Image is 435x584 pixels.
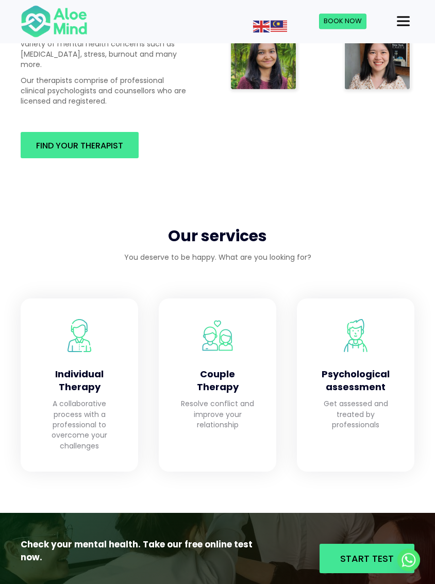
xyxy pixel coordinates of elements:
img: Aloe Mind Malaysia | Mental Healthcare Services in Malaysia and Singapore [201,319,234,352]
img: Aloe Mind Malaysia | Mental Healthcare Services in Malaysia and Singapore [63,319,96,352]
p: Get assessed and treated by professionals [317,398,394,430]
span: Book Now [324,16,362,26]
a: Aloe Mind Malaysia | Mental Healthcare Services in Malaysia and Singapore Psychological assessmen... [307,309,404,461]
a: Whatsapp [397,548,420,571]
a: Malay [271,21,288,31]
a: Aloe Mind Malaysia | Mental Healthcare Services in Malaysia and Singapore Individual Therapy A co... [31,309,128,461]
h4: Individual Therapy [41,368,118,393]
img: Aloe mind Logo [21,4,88,38]
a: Book Now [319,13,366,29]
a: Aloe Mind Malaysia | Mental Healthcare Services in Malaysia and Singapore Couple Therapy Resolve ... [169,309,266,461]
h4: Psychological assessment [317,368,394,393]
img: ms [271,20,287,32]
span: Start Test [340,552,394,565]
a: Start Test [320,544,414,574]
a: Find your therapist [21,132,139,158]
p: You deserve to be happy. What are you looking for? [21,252,414,262]
p: A collaborative process with a professional to overcome your challenges [41,398,118,450]
span: Find your therapist [36,140,123,152]
p: Resolve conflict and improve your relationship [179,398,256,430]
button: Menu [393,12,414,30]
h4: Couple Therapy [179,368,256,393]
p: Our therapists comprise of professional clinical psychologists and counsellors who are licensed a... [21,75,187,107]
img: en [253,20,270,32]
span: Our services [168,225,267,247]
p: Check your mental health. Take our free online test now. [21,538,260,563]
img: Aloe Mind Malaysia | Mental Healthcare Services in Malaysia and Singapore [339,319,372,352]
a: English [253,21,271,31]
